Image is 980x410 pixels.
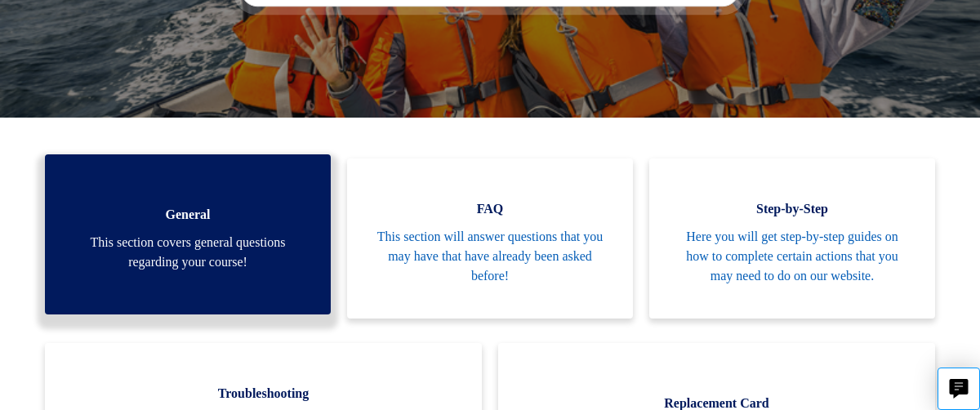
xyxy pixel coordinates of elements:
a: General This section covers general questions regarding your course! [45,154,331,314]
span: General [69,205,306,225]
a: FAQ This section will answer questions that you may have that have already been asked before! [347,158,633,319]
span: This section will answer questions that you may have that have already been asked before! [372,227,608,286]
a: Step-by-Step Here you will get step-by-step guides on how to complete certain actions that you ma... [649,158,935,319]
span: Step-by-Step [674,199,911,219]
span: This section covers general questions regarding your course! [69,233,306,272]
span: Here you will get step-by-step guides on how to complete certain actions that you may need to do ... [674,227,911,286]
button: Live chat [938,368,980,410]
span: FAQ [372,199,608,219]
span: Troubleshooting [69,384,457,403]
